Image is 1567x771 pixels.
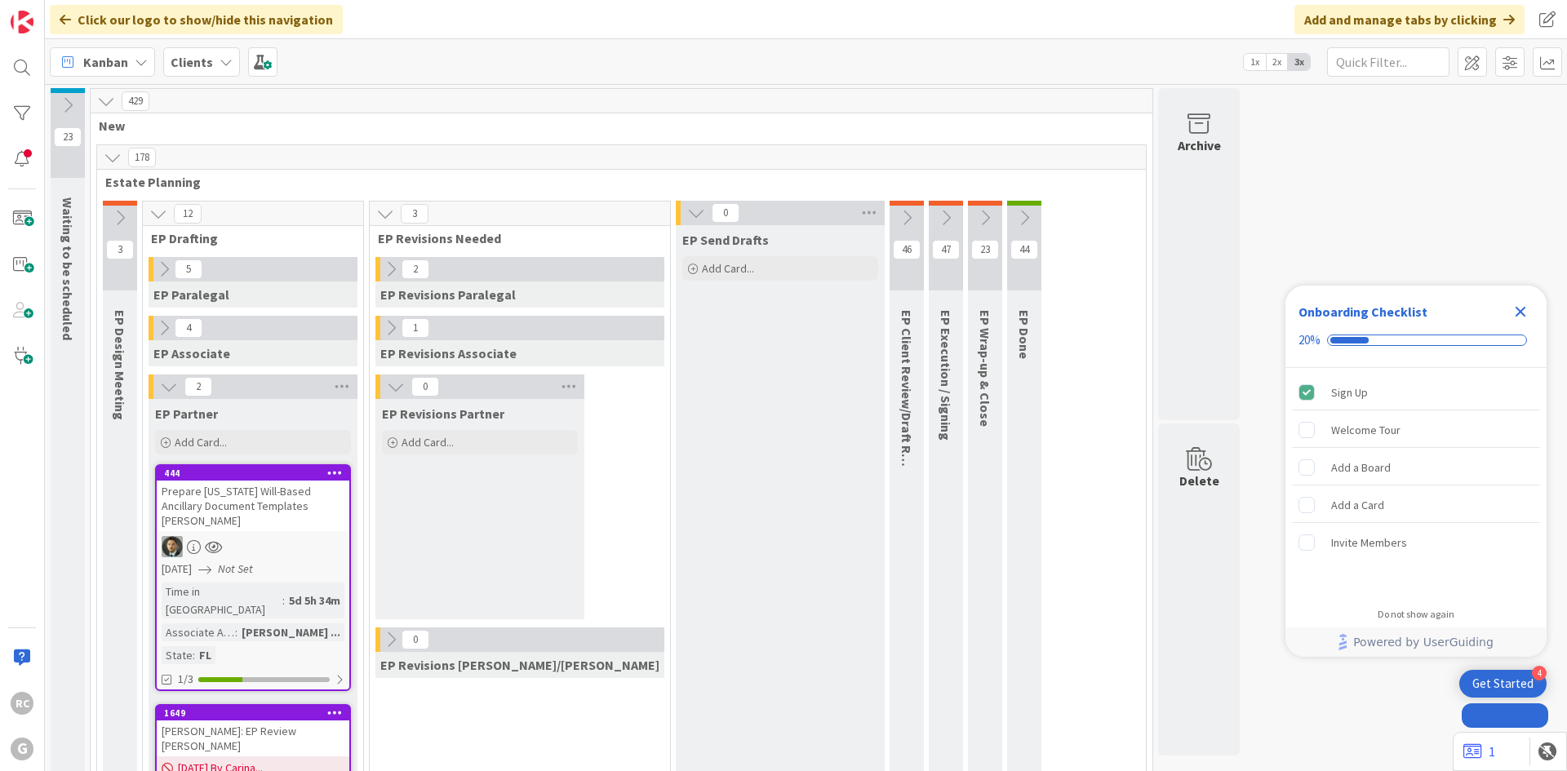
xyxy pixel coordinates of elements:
span: EP Partner [155,405,218,422]
span: 44 [1010,240,1038,259]
div: Onboarding Checklist [1298,302,1427,321]
span: EP Drafting [151,230,343,246]
span: Add Card... [402,435,454,450]
span: 0 [712,203,739,223]
span: EP Revisions Partner [382,405,504,422]
span: 1x [1244,54,1266,70]
span: EP Design Meeting [112,310,128,420]
div: Sign Up [1331,383,1368,402]
img: CG [162,536,183,557]
div: Associate Assigned [162,623,235,641]
div: Sign Up is complete. [1292,374,1540,410]
div: Welcome Tour is incomplete. [1292,412,1540,448]
div: State [162,646,193,664]
div: 444 [164,467,349,479]
span: 23 [971,240,999,259]
div: 5d 5h 34m [285,592,344,609]
div: [PERSON_NAME] ... [237,623,344,641]
span: 46 [893,240,921,259]
div: Do not show again [1378,608,1454,621]
span: EP Client Review/Draft Review Meeting [899,310,915,539]
a: Powered by UserGuiding [1294,627,1538,657]
div: 1649 [164,707,349,719]
span: EP Wrap-up & Close [977,310,993,427]
div: CG [157,536,349,557]
a: 444Prepare [US_STATE] Will-Based Ancillary Document Templates [PERSON_NAME]CG[DATE]Not SetTime in... [155,464,351,691]
div: 444Prepare [US_STATE] Will-Based Ancillary Document Templates [PERSON_NAME] [157,466,349,531]
div: FL [195,646,215,664]
span: : [282,592,285,609]
span: EP Revisions Paralegal [380,286,516,303]
div: Add and manage tabs by clicking [1294,5,1525,34]
span: 5 [175,259,202,279]
img: Visit kanbanzone.com [11,11,33,33]
div: Get Started [1472,676,1534,692]
span: 3x [1288,54,1310,70]
div: Open Get Started checklist, remaining modules: 4 [1459,670,1547,698]
div: Prepare [US_STATE] Will-Based Ancillary Document Templates [PERSON_NAME] [157,481,349,531]
div: 20% [1298,333,1321,348]
span: EP Revisions Associate [380,345,517,361]
div: 444 [157,466,349,481]
span: 2 [184,377,212,397]
div: Add a Board [1331,458,1391,477]
div: Checklist Container [1285,286,1547,657]
span: 178 [128,148,156,167]
span: 0 [402,630,429,649]
span: New [99,117,1132,134]
span: Powered by UserGuiding [1353,632,1494,652]
span: Waiting to be scheduled [60,197,76,340]
span: 4 [175,318,202,338]
div: G [11,738,33,760]
span: Add Card... [702,261,754,276]
div: Checklist items [1285,368,1547,597]
span: 2 [402,259,429,279]
div: Add a Board is incomplete. [1292,450,1540,485]
span: : [193,646,195,664]
span: 2x [1266,54,1288,70]
div: Welcome Tour [1331,420,1401,440]
span: EP Send Drafts [682,232,769,248]
div: Invite Members is incomplete. [1292,525,1540,561]
div: Time in [GEOGRAPHIC_DATA] [162,583,282,618]
div: 1649[PERSON_NAME]: EP Review [PERSON_NAME] [157,706,349,756]
b: Clients [171,54,213,70]
span: 23 [54,127,82,147]
span: Estate Planning [105,174,1125,190]
input: Quick Filter... [1327,47,1449,77]
div: RC [11,692,33,715]
a: 1 [1463,742,1495,761]
div: Archive [1178,135,1221,155]
div: Close Checklist [1507,299,1534,325]
i: Not Set [218,561,253,576]
span: EP Associate [153,345,230,361]
div: Click our logo to show/hide this navigation [50,5,343,34]
div: Add a Card is incomplete. [1292,487,1540,523]
span: 1 [402,318,429,338]
span: EP Revisions Brad/Jonas [380,657,659,673]
span: EP Done [1016,310,1032,359]
span: 0 [411,377,439,397]
div: Checklist progress: 20% [1298,333,1534,348]
div: Delete [1179,471,1219,490]
div: 1649 [157,706,349,720]
div: Add a Card [1331,495,1384,515]
span: EP Paralegal [153,286,229,303]
span: 12 [174,204,202,224]
div: Invite Members [1331,533,1407,552]
span: 3 [106,240,134,259]
span: 3 [401,204,428,224]
span: Kanban [83,52,128,72]
span: [DATE] [162,561,192,578]
span: : [235,623,237,641]
span: EP Execution / Signing [938,310,954,441]
span: EP Revisions Needed [378,230,650,246]
div: [PERSON_NAME]: EP Review [PERSON_NAME] [157,720,349,756]
span: 429 [122,91,149,111]
span: Add Card... [175,435,227,450]
div: 4 [1532,666,1547,680]
div: Footer [1285,627,1547,657]
span: 1/3 [178,671,193,688]
span: 47 [932,240,960,259]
